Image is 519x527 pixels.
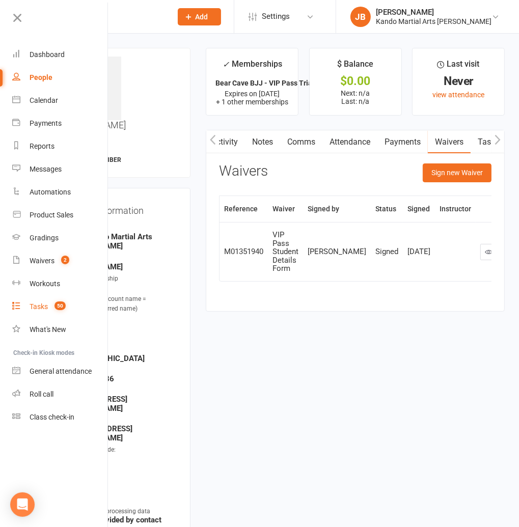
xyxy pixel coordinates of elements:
div: Workouts [30,280,60,288]
a: What's New [12,318,108,341]
span: 50 [54,301,66,310]
div: Gradings [30,234,59,242]
p: Next: n/a Last: n/a [319,89,392,105]
a: Calendar [12,89,108,112]
div: Owner [64,224,177,233]
strong: [DEMOGRAPHIC_DATA] [64,354,177,363]
div: Never [422,76,495,87]
div: Membership Code: [64,445,177,455]
a: Messages [12,158,108,181]
div: Payments [30,119,62,127]
strong: [STREET_ADDRESS][PERSON_NAME] [64,424,177,442]
strong: - [64,495,177,504]
div: Legal basis for processing data [64,507,177,516]
a: Workouts [12,272,108,295]
a: Comms [280,130,322,154]
a: Payments [12,112,108,135]
th: Status [371,196,403,222]
input: Search... [60,10,165,24]
div: Full Name (If account name = nickname/preferred name) [64,294,177,314]
div: General attendance [30,367,92,375]
a: Gradings [12,227,108,249]
a: Product Sales [12,204,108,227]
span: Add [196,13,208,21]
span: 2 [61,256,69,264]
strong: 0401 254 736 [64,374,177,383]
a: Dashboard [12,43,108,66]
a: Class kiosk mode [12,406,108,429]
div: Last visit [438,58,480,76]
button: Add [178,8,221,25]
div: What's New [30,325,66,334]
div: [DATE] [407,247,430,256]
div: Parent Relationship [64,274,177,284]
div: Kando Martial Arts [PERSON_NAME] [376,17,491,26]
div: People [30,73,52,81]
div: Calendar [30,96,58,104]
div: Card Number [64,465,177,475]
div: $0.00 [319,76,392,87]
span: Settings [262,5,290,28]
strong: - [64,474,177,483]
div: VIP Pass Student Details Form [272,231,298,273]
a: Notes [245,130,280,154]
div: $ Balance [337,58,373,76]
strong: - [64,313,177,322]
i: ✓ [223,60,229,69]
div: Messages [30,165,62,173]
div: Automations [30,188,71,196]
a: People [12,66,108,89]
a: Tasks [471,130,506,154]
div: Roll call [30,390,53,398]
th: Signed by [303,196,371,222]
div: Class check-in [30,413,74,421]
strong: Code 3 [64,454,177,463]
div: Signed [375,247,398,256]
strong: Consent provided by contact [64,515,177,524]
div: Open Intercom Messenger [10,492,35,517]
a: Reports [12,135,108,158]
h3: [PERSON_NAME] [58,57,182,130]
strong: Father [64,283,177,292]
div: Memberships [223,58,282,76]
th: Instructor [435,196,476,222]
strong: Bear Cave BJJ - VIP Pass Trial [215,79,314,87]
span: Expires on [DATE] [225,90,280,98]
h3: Waivers [219,163,268,179]
div: Product Sales [30,211,73,219]
span: + 1 other memberships [216,98,288,106]
div: Clan [64,486,177,495]
div: [PERSON_NAME] [376,8,491,17]
div: Date of Birth [64,324,177,334]
div: Email [64,386,177,396]
a: Tasks 50 [12,295,108,318]
a: Waivers [428,130,471,154]
div: [PERSON_NAME] [308,247,366,256]
th: Waiver [268,196,303,222]
a: Payments [377,130,428,154]
a: Activity [204,130,245,154]
div: Parent Name [64,253,177,263]
h3: Contact information [63,202,177,216]
strong: Jade / Kando Martial Arts [PERSON_NAME] [64,232,177,251]
a: General attendance kiosk mode [12,360,108,383]
a: Attendance [322,130,377,154]
a: Roll call [12,383,108,406]
div: M01351940 [224,247,263,256]
a: Waivers 2 [12,249,108,272]
div: Address [64,415,177,425]
strong: [PERSON_NAME] [64,262,177,271]
a: view attendance [432,91,484,99]
th: Reference [220,196,268,222]
a: Automations [12,181,108,204]
div: Reports [30,142,54,150]
strong: [DATE] [64,333,177,342]
div: Waivers [30,257,54,265]
div: JB [350,7,371,27]
strong: [EMAIL_ADDRESS][DOMAIN_NAME] [64,395,177,413]
div: Mobile Number [64,366,177,375]
div: Gender [64,345,177,354]
button: Sign new Waiver [423,163,491,182]
div: Dashboard [30,50,65,59]
th: Signed [403,196,435,222]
